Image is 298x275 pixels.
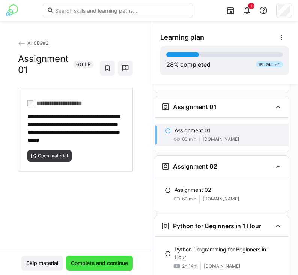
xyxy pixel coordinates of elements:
[66,256,133,271] button: Complete and continue
[203,196,239,202] span: [DOMAIN_NAME]
[18,53,69,76] h2: Assignment 01
[175,127,211,134] p: Assignment 01
[18,40,48,46] a: AI-SEQ#2
[173,103,217,111] h3: Assignment 01
[250,4,252,8] span: 1
[182,263,197,269] span: 2h 14m
[76,61,91,68] span: 60 LP
[203,136,239,142] span: [DOMAIN_NAME]
[54,7,189,14] input: Search skills and learning paths…
[37,153,69,159] span: Open material
[204,263,240,269] span: [DOMAIN_NAME]
[182,136,196,142] span: 60 min
[175,186,211,194] p: Assignment 02
[175,246,283,261] p: Python Programming for Beginners in 1 Hour
[166,60,211,69] div: % completed
[27,150,72,162] button: Open material
[173,163,217,170] h3: Assignment 02
[173,222,261,230] h3: Python for Beginners in 1 Hour
[160,33,204,42] span: Learning plan
[70,259,129,267] span: Complete and continue
[256,61,283,67] div: 18h 24m left
[182,196,196,202] span: 60 min
[21,256,63,271] button: Skip material
[25,259,59,267] span: Skip material
[27,40,48,46] span: AI-SEQ#2
[166,61,174,68] span: 28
